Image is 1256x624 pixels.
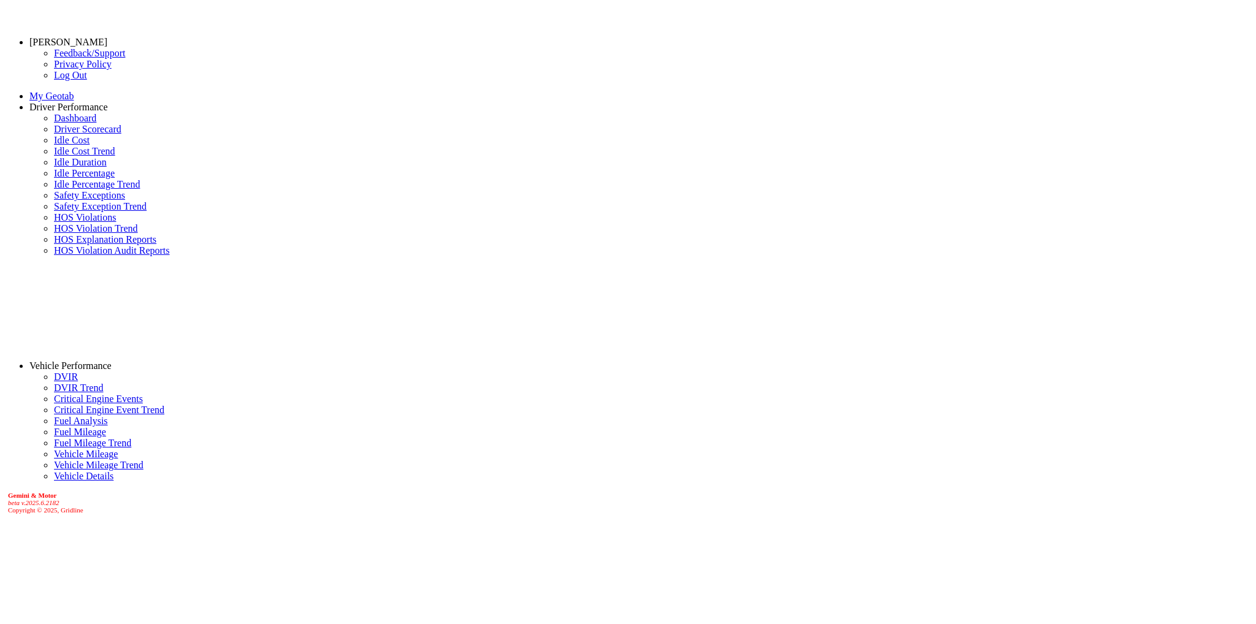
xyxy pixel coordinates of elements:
a: Idle Percentage Trend [54,179,140,189]
a: Idle Percentage [54,168,115,178]
a: HOS Violation Audit Reports [54,245,170,256]
a: Critical Engine Event Trend [54,405,164,415]
b: Gemini & Motor [8,492,56,499]
a: DVIR [54,371,78,382]
a: Safety Exceptions [54,190,125,200]
a: Vehicle Performance [29,360,112,371]
a: Fuel Analysis [54,416,108,426]
a: Fuel Mileage Trend [54,438,131,448]
a: Safety Exception Trend [54,201,147,211]
a: Driver Scorecard [54,124,121,134]
a: Dashboard [54,113,96,123]
a: HOS Explanation Reports [54,234,156,245]
a: Idle Cost Trend [54,146,115,156]
a: Driver Performance [29,102,108,112]
a: My Geotab [29,91,74,101]
a: [PERSON_NAME] [29,37,107,47]
i: beta v.2025.6.2182 [8,499,59,506]
a: HOS Violation Trend [54,223,138,234]
div: Copyright © 2025, Gridline [8,492,1251,514]
a: Vehicle Mileage Trend [54,460,144,470]
a: DVIR Trend [54,382,103,393]
a: Vehicle Details [54,471,113,481]
a: HOS Violations [54,212,116,223]
a: Feedback/Support [54,48,125,58]
a: Fuel Mileage [54,427,106,437]
a: Privacy Policy [54,59,112,69]
a: Critical Engine Events [54,394,143,404]
a: Vehicle Mileage [54,449,118,459]
a: Idle Cost [54,135,90,145]
a: Idle Duration [54,157,107,167]
a: Log Out [54,70,87,80]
